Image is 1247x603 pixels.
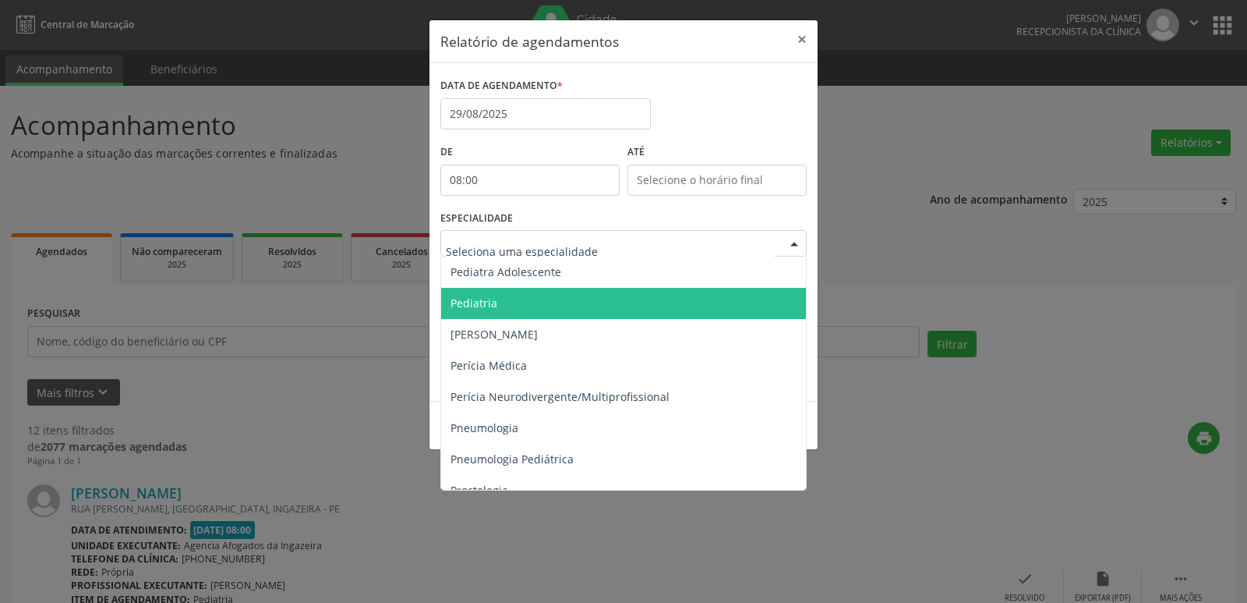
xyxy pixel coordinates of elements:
span: Perícia Neurodivergente/Multiprofissional [450,389,669,404]
input: Selecione uma data ou intervalo [440,98,651,129]
span: Perícia Médica [450,358,527,373]
span: Pneumologia [450,420,518,435]
span: Proctologia [450,483,508,498]
span: Pediatra Adolescente [450,264,561,279]
input: Selecione o horário inicial [440,165,620,196]
span: Pneumologia Pediátrica [450,452,574,466]
label: ATÉ [627,140,807,165]
input: Seleciona uma especialidade [446,236,775,267]
input: Selecione o horário final [627,165,807,196]
span: [PERSON_NAME] [450,327,538,342]
label: DATA DE AGENDAMENTO [440,74,563,98]
label: ESPECIALIDADE [440,207,513,231]
label: De [440,140,620,165]
h5: Relatório de agendamentos [440,31,619,51]
span: Pediatria [450,296,497,310]
button: Close [786,20,818,59]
